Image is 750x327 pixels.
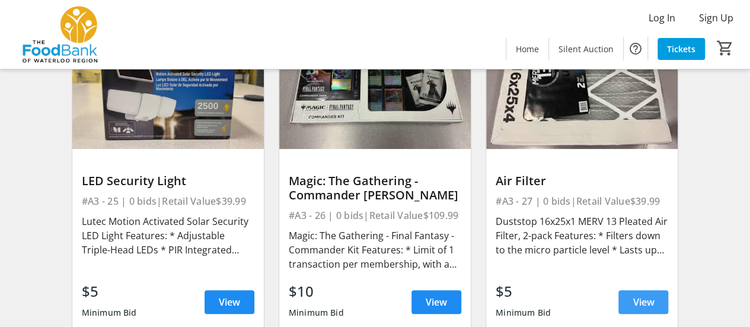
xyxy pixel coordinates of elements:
[496,214,668,257] div: Duststop 16x25x1 MERV 13 Pleated Air Filter, 2-pack Features: * Filters down to the micro particl...
[496,281,551,302] div: $5
[279,41,471,149] img: Magic: The Gathering - Commander Kit
[289,207,461,224] div: #A3 - 26 | 0 bids | Retail Value $109.99
[7,5,113,64] img: The Food Bank of Waterloo Region's Logo
[82,281,137,302] div: $5
[633,295,654,309] span: View
[639,8,685,27] button: Log In
[289,228,461,271] div: Magic: The Gathering - Final Fantasy - Commander Kit Features: * Limit of 1 transaction per membe...
[496,302,551,323] div: Minimum Bid
[624,37,647,61] button: Help
[82,302,137,323] div: Minimum Bid
[667,43,695,55] span: Tickets
[289,302,344,323] div: Minimum Bid
[496,174,668,188] div: Air Filter
[516,43,539,55] span: Home
[496,193,668,209] div: #A3 - 27 | 0 bids | Retail Value $39.99
[72,41,264,149] img: LED Security Light
[82,174,254,188] div: LED Security Light
[486,41,678,149] img: Air Filter
[549,38,623,60] a: Silent Auction
[82,193,254,209] div: #A3 - 25 | 0 bids | Retail Value $39.99
[658,38,705,60] a: Tickets
[690,8,743,27] button: Sign Up
[289,174,461,202] div: Magic: The Gathering - Commander [PERSON_NAME]
[219,295,240,309] span: View
[618,290,668,314] a: View
[699,11,733,25] span: Sign Up
[649,11,675,25] span: Log In
[205,290,254,314] a: View
[558,43,614,55] span: Silent Auction
[506,38,548,60] a: Home
[289,281,344,302] div: $10
[714,37,736,59] button: Cart
[426,295,447,309] span: View
[82,214,254,257] div: Lutec Motion Activated Solar Security LED Light Features: * Adjustable Triple-Head LEDs * PIR Int...
[411,290,461,314] a: View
